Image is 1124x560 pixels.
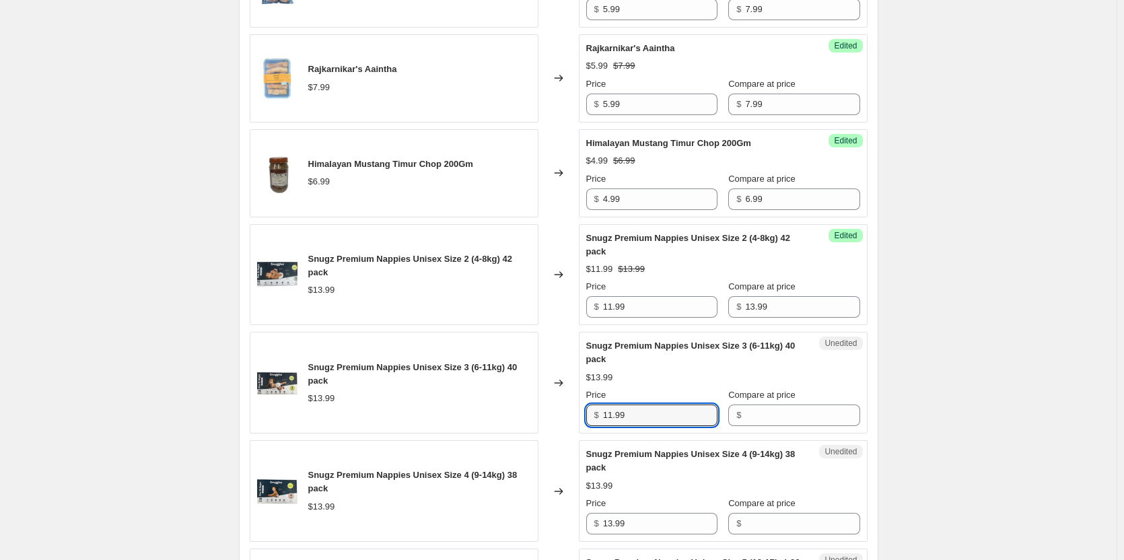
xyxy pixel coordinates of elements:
[824,338,857,349] span: Unedited
[736,410,741,420] span: $
[586,479,613,493] div: $13.99
[586,43,675,53] span: Rajkarnikar's Aaintha
[308,64,397,74] span: Rajkarnikar's Aaintha
[728,498,796,508] span: Compare at price
[308,500,335,514] div: $13.99
[586,498,606,508] span: Price
[736,518,741,528] span: $
[586,390,606,400] span: Price
[736,194,741,204] span: $
[736,302,741,312] span: $
[834,135,857,146] span: Edited
[594,194,599,204] span: $
[586,371,613,384] div: $13.99
[613,154,635,168] strike: $6.99
[308,470,518,493] span: Snugz Premium Nappies Unisex Size 4 (9-14kg) 38 pack
[308,283,335,297] div: $13.99
[594,302,599,312] span: $
[728,79,796,89] span: Compare at price
[586,138,751,148] span: Himalayan Mustang Timur Chop 200Gm
[613,59,635,73] strike: $7.99
[728,281,796,291] span: Compare at price
[257,363,297,403] img: 0_b0cb93f6-7542-4f7f-a7ef-d33ae4df8c9f_80x.jpg
[308,254,512,277] span: Snugz Premium Nappies Unisex Size 2 (4-8kg) 42 pack
[257,471,297,512] img: 0_9d8b1543-8086-489f-a802-6170f15aa77a_80x.jpg
[586,79,606,89] span: Price
[308,362,518,386] span: Snugz Premium Nappies Unisex Size 3 (6-11kg) 40 pack
[594,410,599,420] span: $
[586,449,796,473] span: Snugz Premium Nappies Unisex Size 4 (9-14kg) 38 pack
[308,175,330,188] div: $6.99
[618,262,645,276] strike: $13.99
[257,58,297,98] img: IMG_3265_80x.jpg
[586,233,790,256] span: Snugz Premium Nappies Unisex Size 2 (4-8kg) 42 pack
[586,174,606,184] span: Price
[736,99,741,109] span: $
[728,174,796,184] span: Compare at price
[257,153,297,193] img: 0_060ace98-2049-4ad7-b781-983ce7501dd4_80x.jpg
[586,341,796,364] span: Snugz Premium Nappies Unisex Size 3 (6-11kg) 40 pack
[308,392,335,405] div: $13.99
[594,518,599,528] span: $
[257,254,297,295] img: 0_68098443-eb61-487c-830a-941bf59baa0f_80x.jpg
[834,40,857,51] span: Edited
[736,4,741,14] span: $
[824,446,857,457] span: Unedited
[586,262,613,276] div: $11.99
[308,159,473,169] span: Himalayan Mustang Timur Chop 200Gm
[586,281,606,291] span: Price
[586,154,608,168] div: $4.99
[586,59,608,73] div: $5.99
[834,230,857,241] span: Edited
[594,4,599,14] span: $
[594,99,599,109] span: $
[728,390,796,400] span: Compare at price
[308,81,330,94] div: $7.99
